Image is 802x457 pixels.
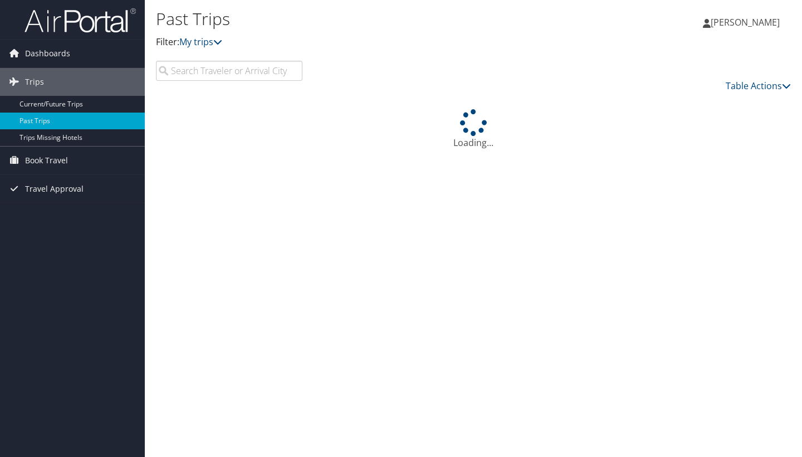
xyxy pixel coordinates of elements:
div: Loading... [156,109,791,149]
span: [PERSON_NAME] [711,16,780,28]
p: Filter: [156,35,579,50]
span: Travel Approval [25,175,84,203]
a: Table Actions [726,80,791,92]
input: Search Traveler or Arrival City [156,61,302,81]
h1: Past Trips [156,7,579,31]
a: My trips [179,36,222,48]
span: Book Travel [25,147,68,174]
span: Trips [25,68,44,96]
span: Dashboards [25,40,70,67]
a: [PERSON_NAME] [703,6,791,39]
img: airportal-logo.png [25,7,136,33]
